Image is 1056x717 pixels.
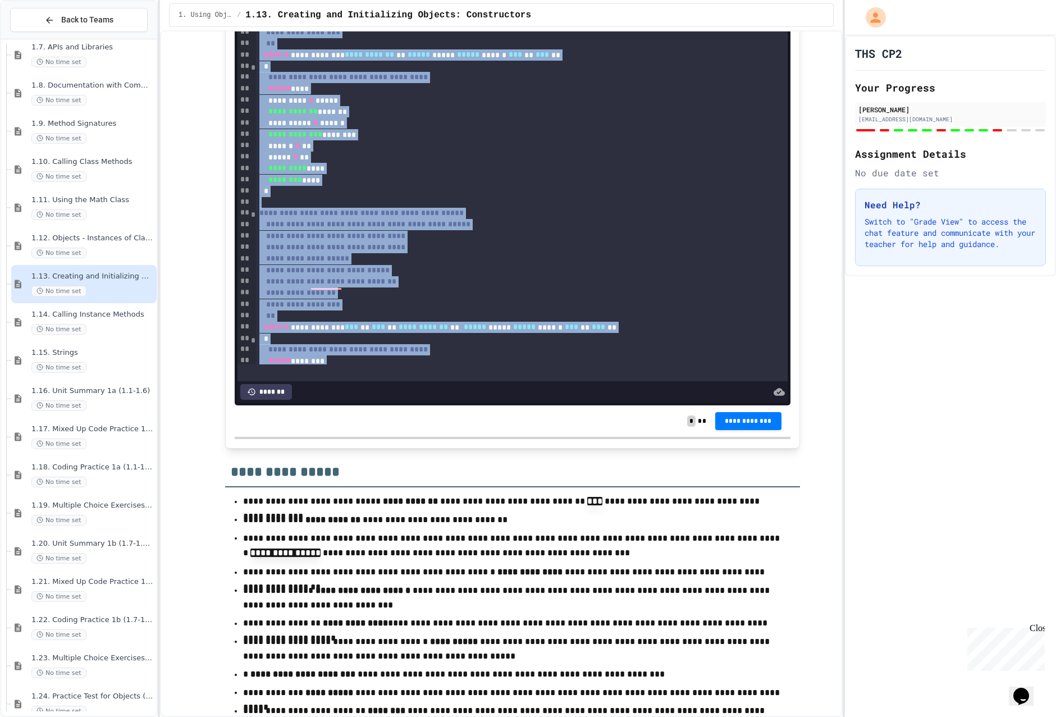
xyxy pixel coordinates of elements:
h2: Your Progress [855,80,1046,95]
p: Switch to "Grade View" to access the chat feature and communicate with your teacher for help and ... [865,216,1036,250]
span: 1.20. Unit Summary 1b (1.7-1.15) [31,539,154,549]
span: 1.13. Creating and Initializing Objects: Constructors [31,272,154,281]
span: 1.22. Coding Practice 1b (1.7-1.15) [31,615,154,625]
span: 1.15. Strings [31,348,154,358]
span: 1.16. Unit Summary 1a (1.1-1.6) [31,386,154,396]
div: No due date set [855,166,1046,180]
span: No time set [31,591,86,602]
span: 1.21. Mixed Up Code Practice 1b (1.7-1.15) [31,577,154,587]
iframe: chat widget [963,623,1045,671]
h2: Assignment Details [855,146,1046,162]
span: 1. Using Objects and Methods [179,11,232,20]
span: 1.9. Method Signatures [31,119,154,129]
span: No time set [31,209,86,220]
span: 1.14. Calling Instance Methods [31,310,154,319]
span: Back to Teams [61,14,113,26]
span: No time set [31,324,86,335]
span: 1.23. Multiple Choice Exercises for Unit 1b (1.9-1.15) [31,654,154,663]
span: No time set [31,171,86,182]
span: No time set [31,439,86,449]
h3: Need Help? [865,198,1036,212]
span: 1.12. Objects - Instances of Classes [31,234,154,243]
span: 1.19. Multiple Choice Exercises for Unit 1a (1.1-1.6) [31,501,154,510]
span: No time set [31,286,86,296]
div: My Account [854,4,889,30]
span: No time set [31,515,86,526]
span: 1.8. Documentation with Comments and Preconditions [31,81,154,90]
span: No time set [31,553,86,564]
span: No time set [31,95,86,106]
span: No time set [31,57,86,67]
span: 1.10. Calling Class Methods [31,157,154,167]
span: 1.13. Creating and Initializing Objects: Constructors [245,8,531,22]
div: Chat with us now!Close [4,4,77,71]
h1: THS CP2 [855,45,902,61]
div: [EMAIL_ADDRESS][DOMAIN_NAME] [858,115,1043,124]
span: No time set [31,133,86,144]
span: 1.17. Mixed Up Code Practice 1.1-1.6 [31,424,154,434]
span: No time set [31,248,86,258]
span: No time set [31,706,86,716]
span: No time set [31,668,86,678]
button: Back to Teams [10,8,148,32]
iframe: chat widget [1009,672,1045,706]
span: 1.18. Coding Practice 1a (1.1-1.6) [31,463,154,472]
span: No time set [31,362,86,373]
span: No time set [31,400,86,411]
span: / [237,11,241,20]
div: [PERSON_NAME] [858,104,1043,115]
span: 1.7. APIs and Libraries [31,43,154,52]
span: No time set [31,629,86,640]
span: No time set [31,477,86,487]
span: 1.24. Practice Test for Objects (1.12-1.14) [31,692,154,701]
span: 1.11. Using the Math Class [31,195,154,205]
